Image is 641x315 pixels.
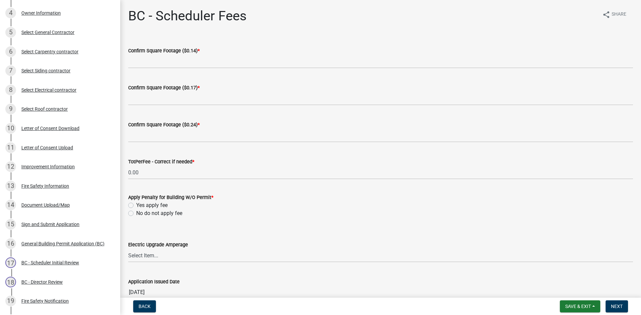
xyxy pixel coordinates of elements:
span: Save & Exit [565,304,591,309]
div: 10 [5,123,16,134]
div: 16 [5,238,16,249]
div: Letter of Consent Download [21,126,79,131]
span: Next [611,304,623,309]
div: Owner Information [21,11,61,15]
div: Improvement Information [21,164,75,169]
div: 7 [5,65,16,76]
div: Fire Safety Information [21,184,69,188]
div: 14 [5,200,16,210]
div: 17 [5,257,16,268]
div: 8 [5,85,16,95]
div: 6 [5,46,16,57]
div: Document Upload/Map [21,203,70,207]
button: Back [133,300,156,312]
label: Yes apply fee [136,201,168,209]
div: 9 [5,104,16,114]
label: Application Issued Date [128,280,180,284]
div: Select Siding contractor [21,68,70,73]
label: Electric Upgrade Amperage [128,243,188,247]
div: Select Roof contractor [21,107,68,111]
div: Select General Contractor [21,30,74,35]
div: 15 [5,219,16,230]
div: Fire Safety Notification [21,299,69,303]
label: Confirm Square Footage ($0.14) [128,49,200,53]
button: Next [606,300,628,312]
label: No do not apply fee [136,209,182,217]
label: Apply Penalty for Building W/O Permit [128,195,213,200]
label: TotPerFee - Correct if needed [128,160,194,164]
div: BC - Director Review [21,280,63,284]
div: Letter of Consent Upload [21,145,73,150]
div: 13 [5,181,16,191]
div: Sign and Submit Application [21,222,79,227]
label: Confirm Square Footage ($0.17) [128,86,200,90]
div: BC - Scheduler Initial Review [21,260,79,265]
span: Share [612,11,626,19]
div: 11 [5,142,16,153]
div: 12 [5,161,16,172]
h1: BC - Scheduler Fees [128,8,247,24]
div: 18 [5,277,16,287]
div: 4 [5,8,16,18]
div: 19 [5,296,16,306]
span: Back [139,304,151,309]
div: General Building Permit Application (BC) [21,241,104,246]
button: Save & Exit [560,300,600,312]
div: 5 [5,27,16,38]
i: share [602,11,610,19]
button: shareShare [597,8,632,21]
label: Confirm Square Footage ($0.24) [128,123,200,127]
div: Select Electrical contractor [21,88,76,92]
div: Select Carpentry contractor [21,49,78,54]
